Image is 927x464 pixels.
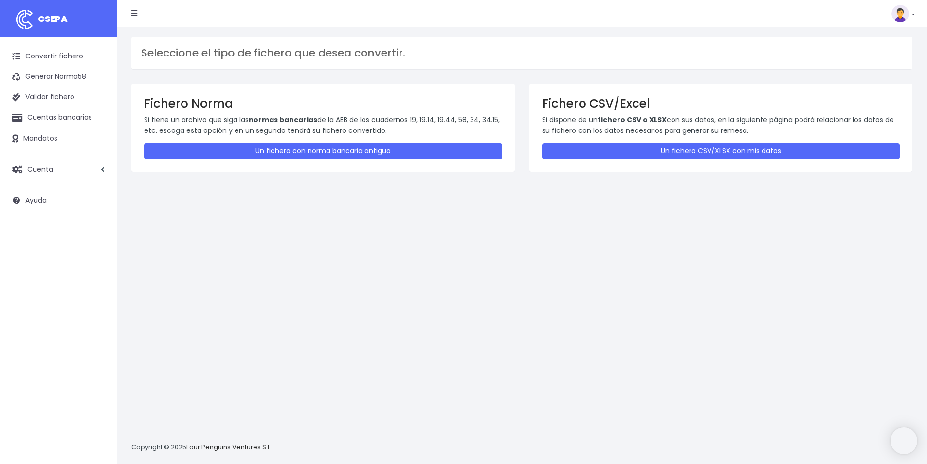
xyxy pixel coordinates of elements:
strong: normas bancarias [249,115,317,125]
span: Ayuda [25,195,47,205]
h3: Fichero Norma [144,96,502,111]
a: Four Penguins Ventures S.L. [186,443,272,452]
strong: fichero CSV o XLSX [598,115,667,125]
a: Mandatos [5,129,112,149]
p: Si tiene un archivo que siga las de la AEB de los cuadernos 19, 19.14, 19.44, 58, 34, 34.15, etc.... [144,114,502,136]
a: Un fichero CSV/XLSX con mis datos [542,143,900,159]
h3: Fichero CSV/Excel [542,96,900,111]
a: Ayuda [5,190,112,210]
a: Un fichero con norma bancaria antiguo [144,143,502,159]
img: logo [12,7,36,32]
p: Si dispone de un con sus datos, en la siguiente página podrá relacionar los datos de su fichero c... [542,114,900,136]
h3: Seleccione el tipo de fichero que desea convertir. [141,47,903,59]
a: Generar Norma58 [5,67,112,87]
span: Cuenta [27,164,53,174]
span: CSEPA [38,13,68,25]
a: Cuentas bancarias [5,108,112,128]
a: Cuenta [5,159,112,180]
a: Convertir fichero [5,46,112,67]
a: Validar fichero [5,87,112,108]
img: profile [891,5,909,22]
p: Copyright © 2025 . [131,443,273,453]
